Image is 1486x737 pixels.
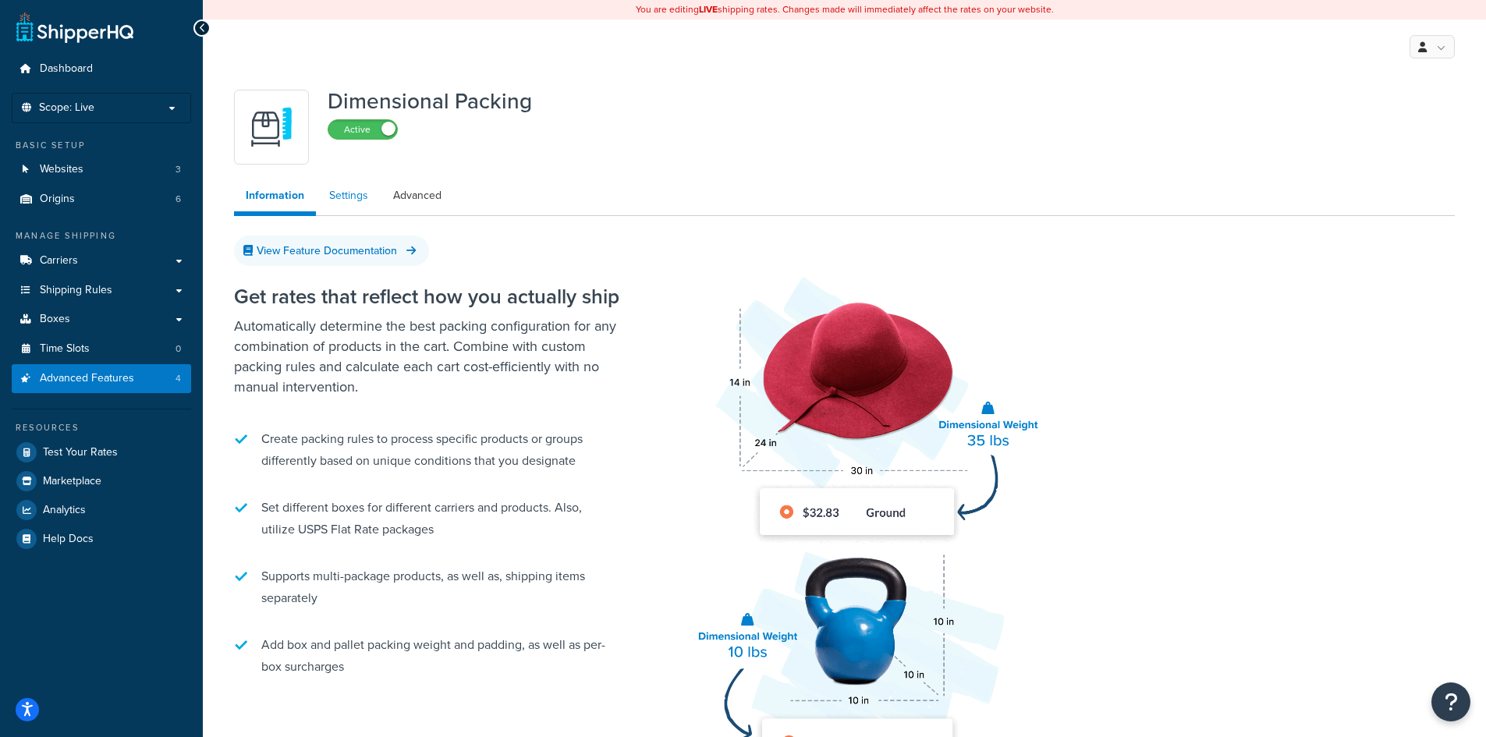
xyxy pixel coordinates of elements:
[40,193,75,206] span: Origins
[12,467,191,495] a: Marketplace
[328,90,532,113] h1: Dimensional Packing
[12,335,191,363] li: Time Slots
[234,558,624,617] li: Supports multi-package products, as well as, shipping items separately
[12,229,191,243] div: Manage Shipping
[176,163,181,176] span: 3
[12,185,191,214] a: Origins6
[43,533,94,546] span: Help Docs
[12,276,191,305] a: Shipping Rules
[43,446,118,459] span: Test Your Rates
[12,185,191,214] li: Origins
[12,438,191,466] a: Test Your Rates
[39,101,94,115] span: Scope: Live
[40,284,112,297] span: Shipping Rules
[234,180,316,216] a: Information
[40,372,134,385] span: Advanced Features
[1431,682,1470,721] button: Open Resource Center
[12,155,191,184] a: Websites3
[43,504,86,517] span: Analytics
[234,236,429,266] a: View Feature Documentation
[12,305,191,334] a: Boxes
[176,372,181,385] span: 4
[317,180,380,211] a: Settings
[12,364,191,393] li: Advanced Features
[40,254,78,268] span: Carriers
[176,193,181,206] span: 6
[12,496,191,524] a: Analytics
[43,475,101,488] span: Marketplace
[176,342,181,356] span: 0
[12,364,191,393] a: Advanced Features4
[381,180,453,211] a: Advanced
[328,120,397,139] label: Active
[234,489,624,548] li: Set different boxes for different carriers and products. Also, utilize USPS Flat Rate packages
[12,421,191,434] div: Resources
[12,55,191,83] a: Dashboard
[40,62,93,76] span: Dashboard
[40,342,90,356] span: Time Slots
[40,163,83,176] span: Websites
[12,525,191,553] a: Help Docs
[234,420,624,480] li: Create packing rules to process specific products or groups differently based on unique condition...
[234,316,624,397] p: Automatically determine the best packing configuration for any combination of products in the car...
[234,626,624,686] li: Add box and pallet packing weight and padding, as well as per-box surcharges
[40,313,70,326] span: Boxes
[234,285,624,308] h2: Get rates that reflect how you actually ship
[12,155,191,184] li: Websites
[699,2,718,16] b: LIVE
[12,246,191,275] a: Carriers
[12,139,191,152] div: Basic Setup
[12,335,191,363] a: Time Slots0
[244,100,299,154] img: DTVBYsAAAAAASUVORK5CYII=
